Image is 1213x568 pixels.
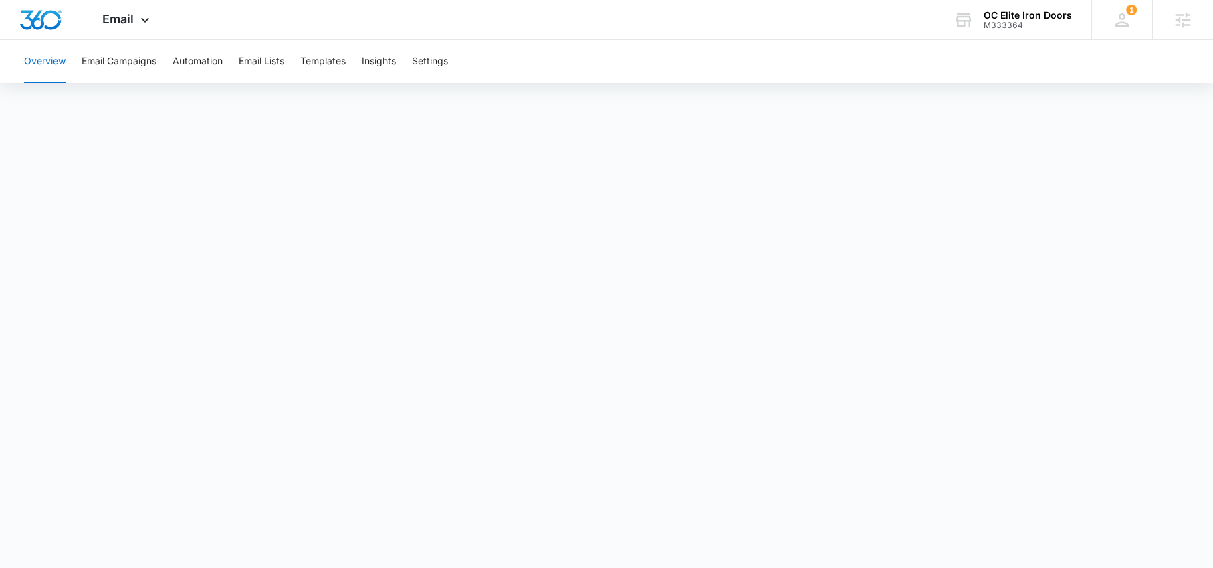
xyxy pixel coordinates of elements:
span: 1 [1126,5,1137,15]
button: Overview [24,40,66,83]
button: Settings [412,40,448,83]
div: account id [984,21,1072,30]
div: notifications count [1126,5,1137,15]
button: Insights [362,40,396,83]
button: Email Lists [239,40,284,83]
div: account name [984,10,1072,21]
span: Email [102,12,134,26]
button: Email Campaigns [82,40,156,83]
button: Automation [173,40,223,83]
button: Templates [300,40,346,83]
